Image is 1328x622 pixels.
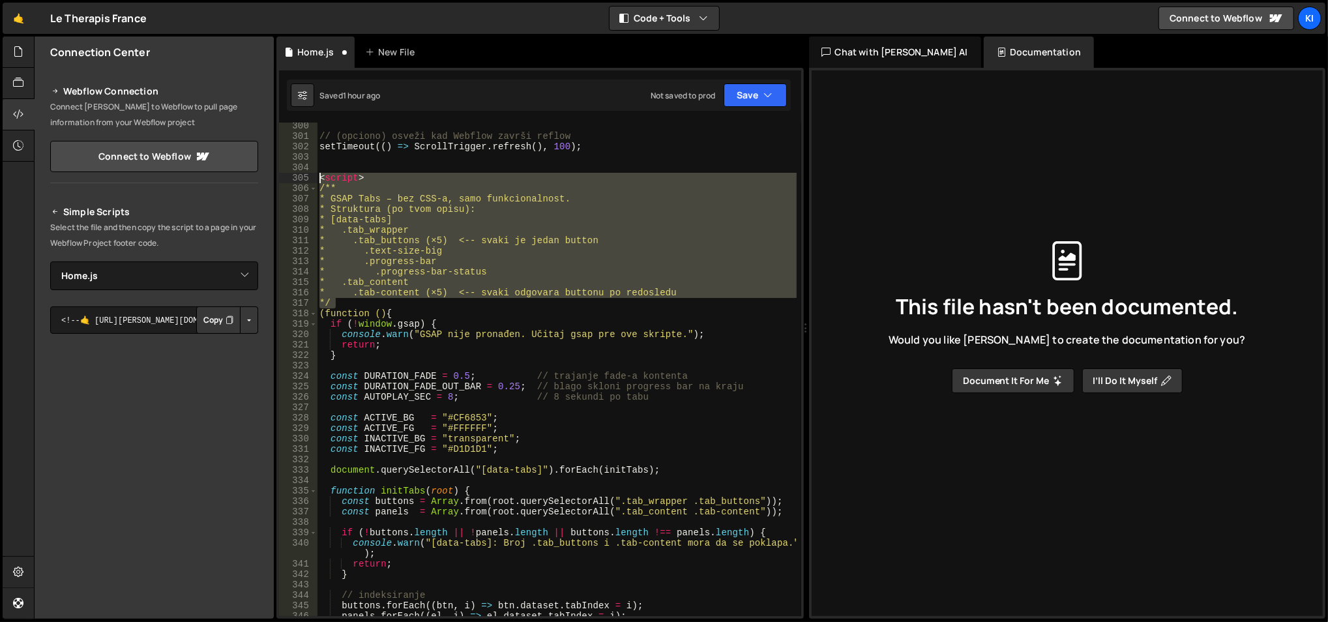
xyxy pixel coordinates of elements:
div: Not saved to prod [651,90,716,101]
div: 302 [279,141,317,152]
button: Code + Tools [610,7,719,30]
div: 344 [279,590,317,600]
div: 317 [279,298,317,308]
button: I’ll do it myself [1082,368,1183,393]
span: This file hasn't been documented. [896,296,1238,317]
button: Document it for me [952,368,1074,393]
div: Home.js [297,46,334,59]
span: Would you like [PERSON_NAME] to create the documentation for you? [889,333,1245,347]
div: 301 [279,131,317,141]
div: 305 [279,173,317,183]
div: 304 [279,162,317,173]
iframe: YouTube video player [50,481,259,599]
div: 309 [279,215,317,225]
div: 326 [279,392,317,402]
div: 330 [279,434,317,444]
h2: Simple Scripts [50,204,258,220]
div: Saved [319,90,380,101]
div: 303 [279,152,317,162]
div: 338 [279,517,317,527]
button: Save [724,83,787,107]
div: 1 hour ago [343,90,381,101]
div: 322 [279,350,317,361]
div: 307 [279,194,317,204]
div: 300 [279,121,317,131]
div: 339 [279,527,317,538]
iframe: YouTube video player [50,355,259,473]
div: 337 [279,507,317,517]
h2: Webflow Connection [50,83,258,99]
div: 342 [279,569,317,580]
div: 332 [279,454,317,465]
div: 319 [279,319,317,329]
p: Connect [PERSON_NAME] to Webflow to pull page information from your Webflow project [50,99,258,130]
div: 321 [279,340,317,350]
div: 314 [279,267,317,277]
p: Select the file and then copy the script to a page in your Webflow Project footer code. [50,220,258,251]
div: New File [365,46,420,59]
textarea: <!--🤙 [URL][PERSON_NAME][DOMAIN_NAME]> <script>document.addEventListener("DOMContentLoaded", func... [50,306,258,334]
div: 341 [279,559,317,569]
div: 335 [279,486,317,496]
div: 327 [279,402,317,413]
div: 346 [279,611,317,621]
div: 315 [279,277,317,288]
button: Copy [196,306,241,334]
div: 308 [279,204,317,215]
div: Button group with nested dropdown [196,306,258,334]
h2: Connection Center [50,45,150,59]
div: 318 [279,308,317,319]
div: 340 [279,538,317,559]
div: 343 [279,580,317,590]
div: 320 [279,329,317,340]
div: 324 [279,371,317,381]
div: 331 [279,444,317,454]
div: 312 [279,246,317,256]
a: Ki [1298,7,1321,30]
div: 306 [279,183,317,194]
div: 336 [279,496,317,507]
div: 316 [279,288,317,298]
div: 313 [279,256,317,267]
a: Connect to Webflow [1158,7,1294,30]
div: 328 [279,413,317,423]
div: 323 [279,361,317,371]
div: 325 [279,381,317,392]
div: 311 [279,235,317,246]
div: Chat with [PERSON_NAME] AI [809,37,981,68]
div: 310 [279,225,317,235]
a: Connect to Webflow [50,141,258,172]
div: 345 [279,600,317,611]
div: 333 [279,465,317,475]
div: 334 [279,475,317,486]
div: Le Therapis France [50,10,147,26]
a: 🤙 [3,3,35,34]
div: Documentation [984,37,1094,68]
div: 329 [279,423,317,434]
